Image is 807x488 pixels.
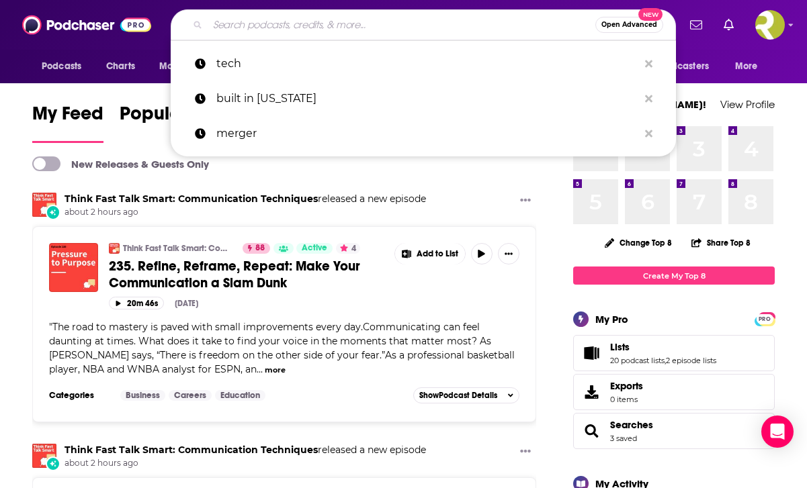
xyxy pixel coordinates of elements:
a: PRO [757,313,773,324]
a: My Feed [32,102,103,143]
p: built in ohio [216,81,638,116]
a: Searches [578,422,605,440]
div: [DATE] [175,299,198,308]
button: open menu [32,54,99,79]
img: 235. Refine, Reframe, Repeat: Make Your Communication a Slam Dunk [49,243,98,292]
div: My Pro [595,313,628,326]
span: Lists [610,341,630,353]
h3: Categories [49,390,110,401]
a: Charts [97,54,143,79]
a: Think Fast Talk Smart: Communication Techniques [65,444,318,456]
span: Show Podcast Details [419,391,497,400]
button: Show More Button [395,243,465,264]
span: ... [257,363,263,375]
a: Think Fast Talk Smart: Communication Techniques [65,193,318,205]
span: More [735,57,758,76]
img: Podchaser - Follow, Share and Rate Podcasts [22,12,151,38]
div: Search podcasts, credits, & more... [171,9,676,40]
div: New Episode [46,456,60,471]
button: Show profile menu [755,10,785,40]
a: 20 podcast lists [610,356,665,365]
img: Think Fast Talk Smart: Communication Techniques [32,444,56,468]
a: Education [215,390,265,401]
a: Show notifications dropdown [718,13,739,36]
span: Logged in as ResoluteTulsa [755,10,785,40]
a: Lists [578,344,605,362]
button: Open AdvancedNew [595,17,663,33]
span: about 2 hours ago [65,458,426,469]
button: Share Top 8 [691,230,751,256]
a: Exports [573,374,775,410]
a: merger [171,116,676,151]
span: 235. Refine, Reframe, Repeat: Make Your Communication a Slam Dunk [109,258,360,291]
span: , [665,356,666,365]
button: 20m 46s [109,297,164,309]
a: Lists [610,341,716,353]
span: The road to mastery is paved with small improvements every day.Communicating can feel daunting at... [49,321,515,375]
span: Add to List [417,249,458,259]
a: Searches [610,419,653,431]
a: tech [171,46,676,81]
a: New Releases & Guests Only [32,156,209,171]
a: Show notifications dropdown [685,13,708,36]
button: open menu [150,54,224,79]
img: Think Fast Talk Smart: Communication Techniques [32,193,56,217]
span: Popular Feed [120,102,234,133]
span: Searches [573,413,775,449]
a: built in [US_STATE] [171,81,676,116]
button: Show More Button [515,444,536,460]
span: Exports [610,380,643,392]
img: Think Fast Talk Smart: Communication Techniques [109,243,120,254]
a: Business [120,390,165,401]
button: Change Top 8 [597,234,680,251]
a: 88 [243,243,270,254]
span: 88 [255,242,265,255]
button: 4 [336,243,360,254]
button: more [265,364,286,376]
span: Active [302,242,327,255]
a: Popular Feed [120,102,234,143]
h3: released a new episode [65,193,426,205]
span: 0 items [610,395,643,404]
span: about 2 hours ago [65,207,426,218]
a: Active [296,243,333,254]
span: Charts [106,57,135,76]
button: Show More Button [515,193,536,209]
a: Careers [169,390,212,401]
a: Think Fast Talk Smart: Communication Techniques [123,243,234,254]
p: tech [216,46,638,81]
span: For Podcasters [644,57,709,76]
span: Open Advanced [601,21,657,28]
button: ShowPodcast Details [413,387,519,403]
div: New Episode [46,205,60,219]
a: View Profile [720,98,775,111]
h3: released a new episode [65,444,426,456]
button: open menu [726,54,775,79]
span: " [49,321,515,375]
p: merger [216,116,638,151]
span: New [638,8,663,21]
a: 2 episode lists [666,356,716,365]
span: Lists [573,335,775,371]
a: 3 saved [610,434,637,443]
span: Exports [578,383,605,401]
span: Podcasts [42,57,81,76]
div: Open Intercom Messenger [761,416,794,448]
span: My Feed [32,102,103,133]
button: open menu [636,54,728,79]
a: 235. Refine, Reframe, Repeat: Make Your Communication a Slam Dunk [109,258,385,291]
input: Search podcasts, credits, & more... [208,14,595,36]
button: Show More Button [498,243,519,264]
span: Monitoring [159,57,207,76]
img: User Profile [755,10,785,40]
a: Create My Top 8 [573,266,775,285]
